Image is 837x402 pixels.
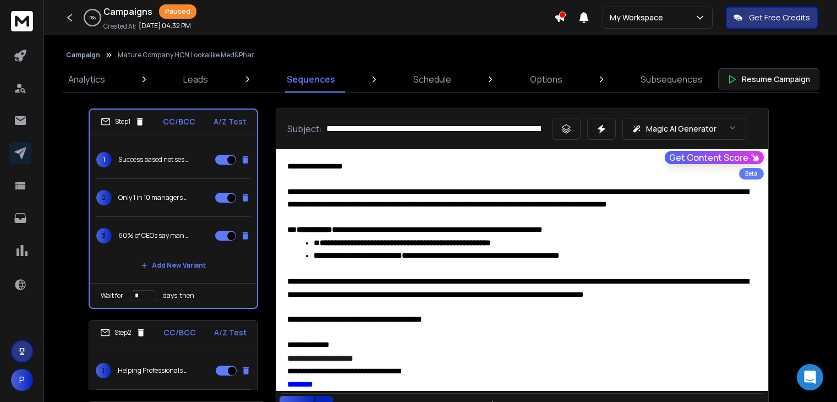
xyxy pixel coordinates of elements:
[100,328,146,338] div: Step 2
[214,116,246,127] p: A/Z Test
[118,231,189,240] p: 60% of CEOs say managers decide growth - are yours Ready?
[96,363,111,378] span: 1
[118,51,255,59] p: Mature Company HCN Lookalike Med&Phar.
[718,68,819,90] button: Resume Campaign
[132,254,215,276] button: Add New Variant
[118,155,189,164] p: Success based not session based coaching mode. We deliver success not just hours.
[641,73,703,86] p: Subsequences
[407,66,458,93] a: Schedule
[523,66,569,93] a: Options
[90,14,96,21] p: 0 %
[214,327,247,338] p: A/Z Test
[280,66,342,93] a: Sequences
[183,73,208,86] p: Leads
[96,228,112,243] span: 3
[139,21,191,30] p: [DATE] 04:32 PM
[103,22,136,31] p: Created At:
[287,73,335,86] p: Sequences
[163,327,196,338] p: CC/BCC
[96,190,112,205] span: 2
[287,122,322,135] p: Subject:
[11,369,33,391] button: P
[103,5,152,18] h1: Campaigns
[726,7,818,29] button: Get Free Credits
[749,12,810,23] p: Get Free Credits
[163,116,195,127] p: CC/BCC
[646,123,716,134] p: Magic AI Generator
[634,66,709,93] a: Subsequences
[89,108,258,309] li: Step1CC/BCCA/Z Test1Success based not session based coaching mode. We deliver success not just ho...
[118,366,188,375] p: Helping Professionals Perform At Their Best
[177,66,215,93] a: Leads
[101,117,145,127] div: Step 1
[101,291,123,300] p: Wait for
[413,73,451,86] p: Schedule
[665,151,764,164] button: Get Content Score
[66,51,100,59] button: Campaign
[118,193,189,202] p: Only 1 in 10 managers have the skills to lead effectively
[68,73,105,86] p: Analytics
[62,66,112,93] a: Analytics
[96,152,112,167] span: 1
[530,73,562,86] p: Options
[739,168,764,180] div: Beta
[159,4,196,19] div: Paused
[610,12,668,23] p: My Workspace
[622,118,746,140] button: Magic AI Generator
[163,291,194,300] p: days, then
[797,364,823,390] div: Open Intercom Messenger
